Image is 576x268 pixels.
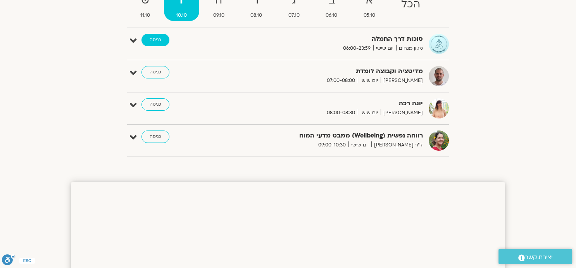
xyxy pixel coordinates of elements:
[276,11,312,19] span: 07.10
[498,249,572,264] a: יצירת קשר
[324,109,358,117] span: 08:00-08:30
[373,44,396,52] span: יום שישי
[128,11,162,19] span: 11.10
[314,11,350,19] span: 06.10
[141,66,169,78] a: כניסה
[233,66,423,77] strong: מדיטציה וקבוצה לומדת
[233,34,423,44] strong: סוכות דרך החמלה
[358,109,381,117] span: יום שישי
[371,141,423,149] span: ד"ר [PERSON_NAME]
[348,141,371,149] span: יום שישי
[358,77,381,85] span: יום שישי
[381,77,423,85] span: [PERSON_NAME]
[141,34,169,46] a: כניסה
[233,98,423,109] strong: יוגה רכה
[324,77,358,85] span: 07:00-08:00
[201,11,237,19] span: 09.10
[141,131,169,143] a: כניסה
[396,44,423,52] span: מגוון מנחים
[340,44,373,52] span: 06:00-23:59
[351,11,388,19] span: 05.10
[525,252,553,263] span: יצירת קשר
[164,11,200,19] span: 10.10
[233,131,423,141] strong: רווחה נפשית (Wellbeing) ממבט מדעי המוח
[381,109,423,117] span: [PERSON_NAME]
[316,141,348,149] span: 09:00-10:30
[238,11,275,19] span: 08.10
[141,98,169,111] a: כניסה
